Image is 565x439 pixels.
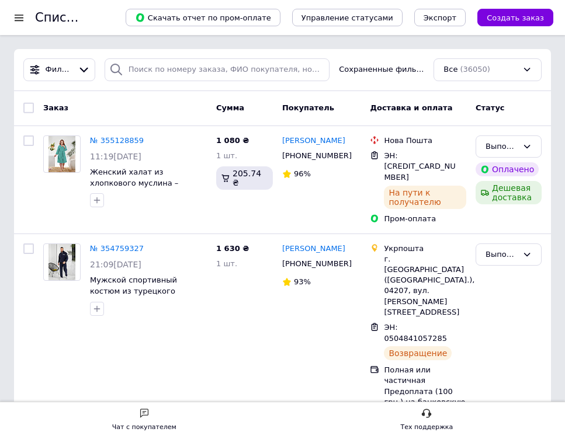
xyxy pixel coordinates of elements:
span: 11:19[DATE] [90,152,141,161]
span: Скачать отчет по пром-оплате [135,12,271,23]
span: Фильтры [46,64,74,75]
span: ЭН: [CREDIT_CARD_NUMBER] [384,151,455,182]
span: ЭН: 0504841057285 [384,323,447,343]
span: Статус [476,103,505,112]
h1: Список заказов [35,11,136,25]
div: г. [GEOGRAPHIC_DATA] ([GEOGRAPHIC_DATA].), 04207, вул. [PERSON_NAME][STREET_ADDRESS] [384,254,466,318]
span: [PHONE_NUMBER] [282,259,352,268]
div: Выполнен [486,141,518,153]
span: Экспорт [424,13,456,22]
div: Оплачено [476,162,539,176]
button: Управление статусами [292,9,403,26]
span: (36050) [460,65,490,74]
div: Укрпошта [384,243,466,254]
div: Чат с покупателем [112,421,176,433]
span: Доставка и оплата [370,103,452,112]
div: Дешевая доставка [476,181,542,204]
span: Управление статусами [301,13,393,22]
span: 1 080 ₴ [216,136,249,145]
span: 96% [294,169,311,178]
img: Фото товару [48,136,76,172]
div: 205.74 ₴ [216,166,273,190]
div: На пути к получателю [384,186,466,209]
a: Мужской спортивный костюм из турецкого трикотажа с воротником-стойка, сезон весна-осень 54 [90,276,196,327]
span: Создать заказ [487,13,544,22]
div: Возвращение [384,346,452,360]
div: Полная или частичная Предоплата (100 грн.) на банковскую карту Приват/Моно [384,365,466,418]
a: [PERSON_NAME] [282,243,345,255]
span: 1 630 ₴ [216,244,249,253]
a: Фото товару [43,135,81,173]
div: Пром-оплата [384,214,466,224]
span: 1 шт. [216,259,237,268]
span: Сумма [216,103,244,112]
img: Фото товару [48,244,76,280]
span: Покупатель [282,103,334,112]
div: Тех поддержка [401,421,453,433]
span: 93% [294,277,311,286]
span: Сохраненные фильтры: [339,64,424,75]
span: Заказ [43,103,68,112]
a: Создать заказ [466,13,553,22]
a: [PERSON_NAME] [282,135,345,147]
a: № 354759327 [90,244,144,253]
a: Женский халат из хлопкового муслина – мягкий, элегантный, с поясом и [PERSON_NAME] 56/58 [90,168,192,219]
button: Экспорт [414,9,466,26]
button: Скачать отчет по пром-оплате [126,9,280,26]
input: Поиск по номеру заказа, ФИО покупателя, номеру телефона, Email, номеру накладной [105,58,330,81]
div: Выполнен [486,249,518,261]
button: Создать заказ [477,9,553,26]
span: [PHONE_NUMBER] [282,151,352,160]
span: Все [443,64,457,75]
span: 21:09[DATE] [90,260,141,269]
span: 1 шт. [216,151,237,160]
div: Нова Пошта [384,135,466,146]
a: № 355128859 [90,136,144,145]
a: Фото товару [43,243,81,281]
